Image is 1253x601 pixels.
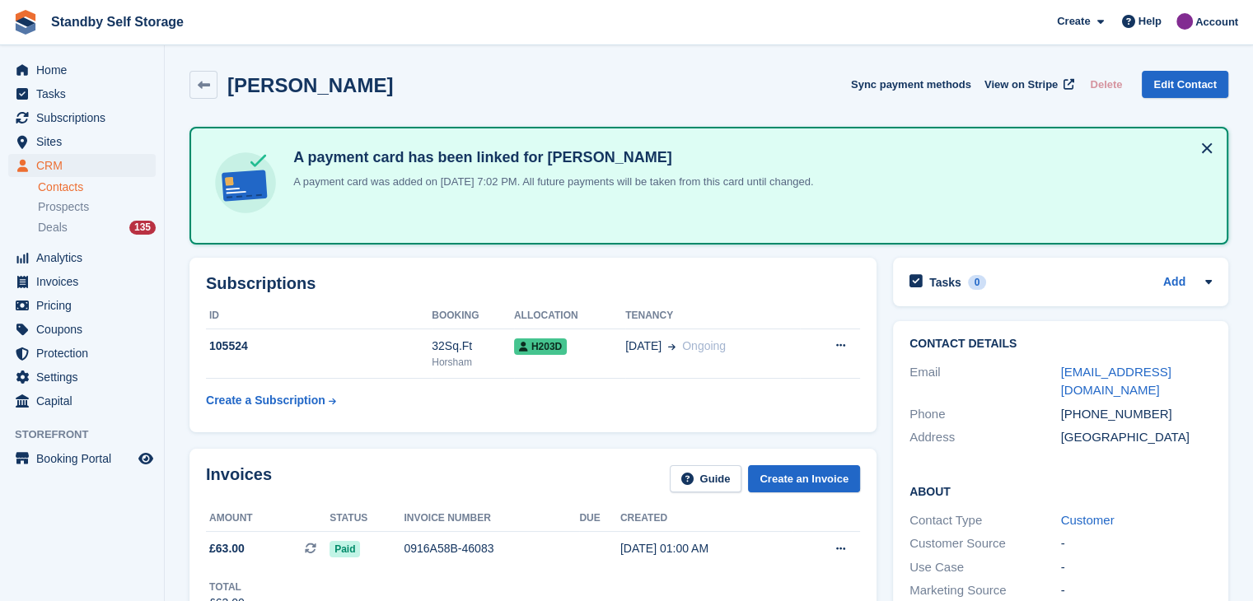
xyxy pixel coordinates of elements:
[625,338,662,355] span: [DATE]
[909,363,1061,400] div: Email
[8,130,156,153] a: menu
[1061,365,1171,398] a: [EMAIL_ADDRESS][DOMAIN_NAME]
[579,505,620,532] th: Due
[136,449,156,468] a: Preview store
[330,505,404,532] th: Status
[36,342,135,365] span: Protection
[209,540,245,557] span: £63.00
[8,366,156,389] a: menu
[206,338,432,355] div: 105524
[36,130,135,153] span: Sites
[36,270,135,293] span: Invoices
[909,482,1212,499] h2: About
[1138,13,1162,30] span: Help
[8,318,156,341] a: menu
[1061,405,1213,424] div: [PHONE_NUMBER]
[38,199,89,215] span: Prospects
[206,465,272,492] h2: Invoices
[968,275,987,290] div: 0
[38,179,156,195] a: Contacts
[432,338,514,355] div: 32Sq.Ft
[432,303,514,329] th: Booking
[909,558,1061,577] div: Use Case
[287,148,813,167] h4: A payment card has been linked for [PERSON_NAME]
[8,246,156,269] a: menu
[1061,558,1213,577] div: -
[909,511,1061,530] div: Contact Type
[211,148,280,217] img: card-linked-ebf98d0992dc2aeb22e95c0e3c79077019eb2392cfd83c6a337811c24bc77127.svg
[432,355,514,370] div: Horsham
[929,275,961,290] h2: Tasks
[38,198,156,216] a: Prospects
[206,385,336,416] a: Create a Subscription
[1061,581,1213,600] div: -
[36,389,135,412] span: Capital
[1142,71,1228,98] a: Edit Contact
[8,389,156,412] a: menu
[1163,273,1185,292] a: Add
[287,174,813,190] p: A payment card was added on [DATE] 7:02 PM. All future payments will be taken from this card unti...
[36,318,135,341] span: Coupons
[8,58,156,82] a: menu
[36,58,135,82] span: Home
[1195,14,1238,30] span: Account
[1057,13,1090,30] span: Create
[227,74,393,96] h2: [PERSON_NAME]
[8,447,156,470] a: menu
[404,505,579,532] th: Invoice number
[38,220,68,235] span: Deals
[15,426,164,443] span: Storefront
[8,270,156,293] a: menu
[682,339,726,352] span: Ongoing
[36,366,135,389] span: Settings
[36,106,135,129] span: Subscriptions
[36,447,135,470] span: Booking Portal
[909,534,1061,553] div: Customer Source
[206,303,432,329] th: ID
[1061,513,1115,527] a: Customer
[909,338,1212,351] h2: Contact Details
[514,338,567,355] span: H203D
[909,405,1061,424] div: Phone
[625,303,800,329] th: Tenancy
[1061,534,1213,553] div: -
[36,154,135,177] span: CRM
[670,465,742,492] a: Guide
[1083,71,1129,98] button: Delete
[36,82,135,105] span: Tasks
[206,392,325,409] div: Create a Subscription
[38,219,156,236] a: Deals 135
[206,505,330,532] th: Amount
[620,505,792,532] th: Created
[909,428,1061,447] div: Address
[8,294,156,317] a: menu
[8,342,156,365] a: menu
[36,294,135,317] span: Pricing
[13,10,38,35] img: stora-icon-8386f47178a22dfd0bd8f6a31ec36ba5ce8667c1dd55bd0f319d3a0aa187defe.svg
[209,580,245,594] div: Total
[8,106,156,129] a: menu
[748,465,860,492] a: Create an Invoice
[330,541,360,557] span: Paid
[984,77,1058,93] span: View on Stripe
[129,221,156,235] div: 135
[851,71,971,98] button: Sync payment methods
[404,540,579,557] div: 0916A58B-46083
[514,303,625,329] th: Allocation
[620,540,792,557] div: [DATE] 01:00 AM
[206,274,860,293] h2: Subscriptions
[1176,13,1193,30] img: Sue Ford
[44,8,190,35] a: Standby Self Storage
[978,71,1078,98] a: View on Stripe
[1061,428,1213,447] div: [GEOGRAPHIC_DATA]
[8,82,156,105] a: menu
[8,154,156,177] a: menu
[909,581,1061,600] div: Marketing Source
[36,246,135,269] span: Analytics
